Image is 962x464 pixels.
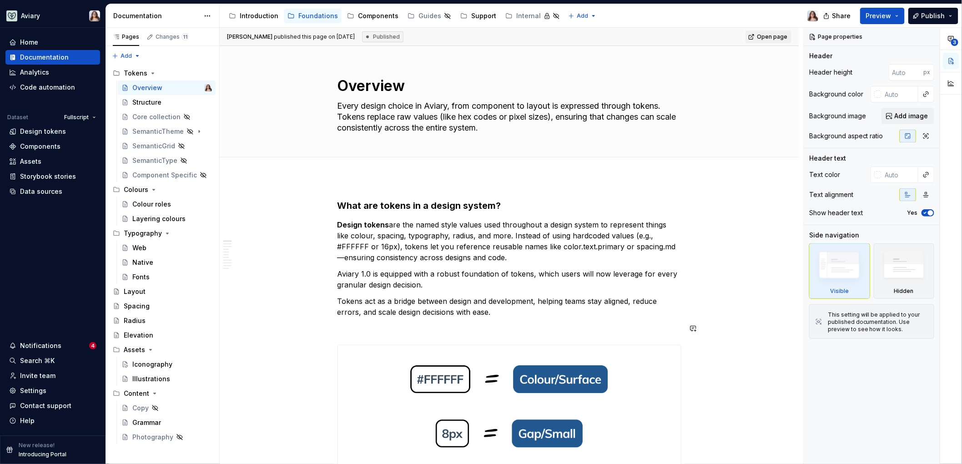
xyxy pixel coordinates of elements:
div: Pages [113,33,139,40]
div: Help [20,416,35,425]
div: Code automation [20,83,75,92]
a: Layering colours [118,212,216,226]
div: Aviary [21,11,40,20]
a: Core collection [118,110,216,124]
div: Component Specific [132,171,197,180]
a: SemanticTheme [118,124,216,139]
div: Show header text [809,208,863,217]
div: Design tokens [20,127,66,136]
a: Component Specific [118,168,216,182]
div: Assets [124,345,145,354]
p: Introducing Portal [19,451,66,458]
a: Layout [109,284,216,299]
div: Hidden [874,243,935,299]
div: Contact support [20,401,71,410]
span: 3 [951,39,958,46]
button: Fullscript [60,111,100,124]
a: Settings [5,383,100,398]
div: Storybook stories [20,172,76,181]
div: Content [124,389,149,398]
div: Radius [124,316,146,325]
a: Elevation [109,328,216,343]
span: Preview [866,11,891,20]
img: 256e2c79-9abd-4d59-8978-03feab5a3943.png [6,10,17,21]
div: Grammar [132,418,161,427]
a: Assets [5,154,100,169]
div: Components [358,11,398,20]
div: Settings [20,386,46,395]
div: SemanticType [132,156,177,165]
a: SemanticGrid [118,139,216,153]
input: Auto [881,86,918,102]
input: Auto [889,64,924,81]
div: Invite team [20,371,55,380]
a: Illustrations [118,372,216,386]
a: Analytics [5,65,100,80]
a: Native [118,255,216,270]
div: Layout [124,287,146,296]
a: Web [118,241,216,255]
span: published this page on [DATE] [227,33,355,40]
div: Structure [132,98,161,107]
div: Content [109,386,216,401]
div: Layering colours [132,214,186,223]
div: Header text [809,154,846,163]
a: Spacing [109,299,216,313]
div: Header [809,51,832,61]
div: Tokens [124,69,147,78]
a: Colour roles [118,197,216,212]
div: Typography [124,229,162,238]
a: Open page [745,30,791,43]
div: SemanticGrid [132,141,175,151]
div: Dataset [7,114,28,121]
div: Assets [109,343,216,357]
img: Brittany Hogg [807,10,818,21]
button: Contact support [5,398,100,413]
div: Hidden [894,287,914,295]
a: Documentation [5,50,100,65]
div: Colours [109,182,216,197]
div: Fonts [132,272,150,282]
div: Background color [809,90,863,99]
div: Background image [809,111,866,121]
div: Core collection [132,112,181,121]
span: Open page [757,33,787,40]
div: Background aspect ratio [809,131,883,141]
p: Tokens act as a bridge between design and development, helping teams stay aligned, reduce errors,... [337,296,681,318]
a: Home [5,35,100,50]
button: Notifications4 [5,338,100,353]
div: Guides [418,11,441,20]
span: Publish [922,11,945,20]
strong: Design tokens [337,220,389,229]
a: Code automation [5,80,100,95]
button: Add image [881,108,934,124]
span: Add image [895,111,928,121]
label: Yes [907,209,918,217]
a: Components [5,139,100,154]
button: Search ⌘K [5,353,100,368]
button: Share [819,8,856,24]
div: Typography [109,226,216,241]
div: Side navigation [809,231,859,240]
img: Brittany Hogg [89,10,100,21]
a: Guides [404,9,455,23]
textarea: Overview [336,75,680,97]
a: Radius [109,313,216,328]
div: Notifications [20,341,61,350]
div: SemanticTheme [132,127,184,136]
div: Published [362,31,403,42]
a: Storybook stories [5,169,100,184]
a: Fonts [118,270,216,284]
div: Iconography [132,360,172,369]
div: Web [132,243,146,252]
div: Foundations [298,11,338,20]
a: Introduction [225,9,282,23]
div: Assets [20,157,41,166]
a: Support [457,9,500,23]
p: Aviary 1.0 is equipped with a robust foundation of tokens, which users will now leverage for ever... [337,268,681,290]
div: Search ⌘K [20,356,55,365]
div: Analytics [20,68,49,77]
div: Data sources [20,187,62,196]
input: Auto [881,166,918,183]
textarea: Every design choice in Aviary, from component to layout is expressed through tokens. Tokens repla... [336,99,680,135]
